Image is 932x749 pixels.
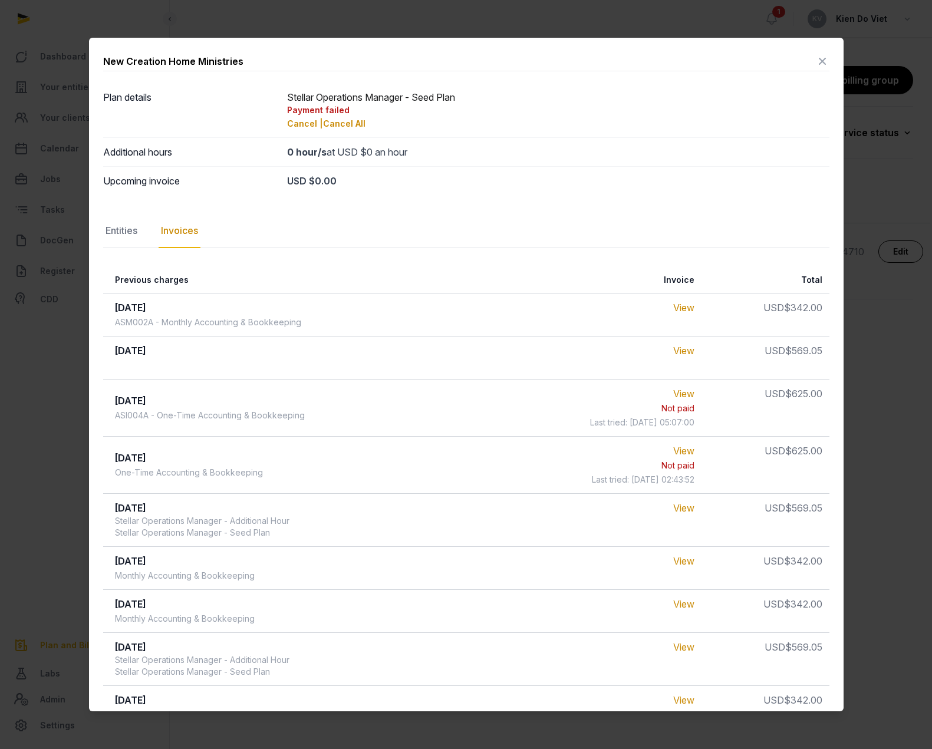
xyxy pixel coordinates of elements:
[287,90,829,130] div: Stellar Operations Manager - Seed Plan
[785,445,822,457] span: $625.00
[103,145,278,159] dt: Additional hours
[115,641,146,653] span: [DATE]
[115,467,263,479] div: One-Time Accounting & Bookkeeping
[673,555,694,567] a: View
[103,214,140,248] div: Entities
[115,316,301,328] div: ASM002A - Monthly Accounting & Bookkeeping
[784,555,822,567] span: $342.00
[323,118,365,128] span: Cancel All
[103,214,829,248] nav: Tabs
[785,641,822,653] span: $569.05
[115,395,146,407] span: [DATE]
[763,555,784,567] span: USD
[673,694,694,706] a: View
[661,460,694,471] span: Not paid
[103,90,278,130] dt: Plan details
[287,104,829,116] div: Payment failed
[115,654,289,678] div: Stellar Operations Manager - Additional Hour Stellar Operations Manager - Seed Plan
[287,145,829,159] div: at USD $0 an hour
[103,174,278,188] dt: Upcoming invoice
[702,267,829,293] th: Total
[763,598,784,610] span: USD
[115,555,146,567] span: [DATE]
[115,598,146,610] span: [DATE]
[763,302,784,314] span: USD
[785,388,822,400] span: $625.00
[115,345,146,357] span: [DATE]
[784,302,822,314] span: $342.00
[115,515,289,539] div: Stellar Operations Manager - Additional Hour Stellar Operations Manager - Seed Plan
[673,598,694,610] a: View
[287,146,327,158] strong: 0 hour/s
[103,267,511,293] th: Previous charges
[784,598,822,610] span: $342.00
[673,641,694,653] a: View
[765,502,785,514] span: USD
[673,388,694,400] a: View
[115,302,146,314] span: [DATE]
[287,118,323,128] span: Cancel |
[673,502,694,514] a: View
[673,445,694,457] a: View
[287,174,829,188] div: USD $0.00
[673,302,694,314] a: View
[115,452,146,464] span: [DATE]
[115,613,255,625] div: Monthly Accounting & Bookkeeping
[765,445,785,457] span: USD
[765,641,785,653] span: USD
[115,502,146,514] span: [DATE]
[661,402,694,414] span: Not paid
[115,694,146,706] span: [DATE]
[115,709,255,721] div: Monthly Accounting & Bookkeeping
[510,267,702,293] th: Invoice
[673,345,694,357] a: View
[785,502,822,514] span: $569.05
[765,388,785,400] span: USD
[765,345,785,357] span: USD
[115,410,305,421] div: ASI004A - One-Time Accounting & Bookkeeping
[159,214,200,248] div: Invoices
[763,694,784,706] span: USD
[592,474,694,486] span: Last tried: [DATE] 02:43:52
[115,570,255,582] div: Monthly Accounting & Bookkeeping
[103,54,243,68] div: New Creation Home Ministries
[785,345,822,357] span: $569.05
[784,694,822,706] span: $342.00
[590,417,694,428] span: Last tried: [DATE] 05:07:00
